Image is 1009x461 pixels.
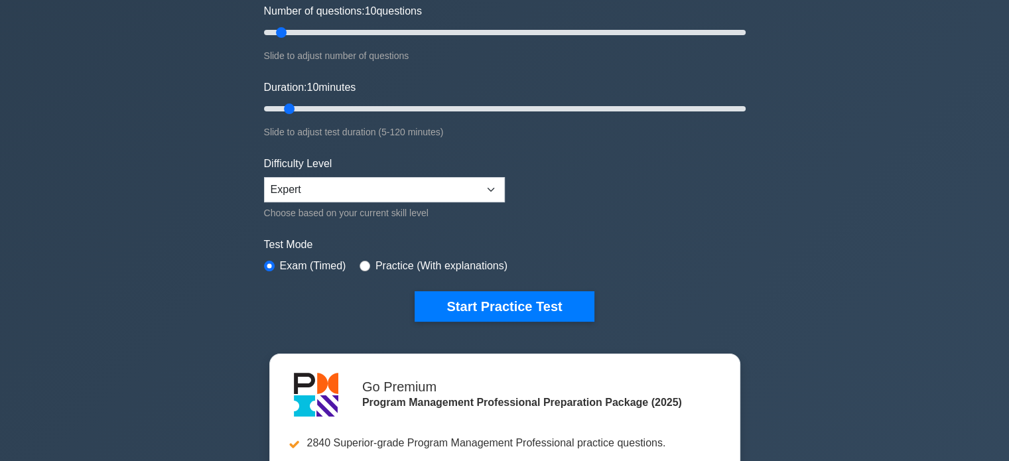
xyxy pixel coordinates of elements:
[375,258,507,274] label: Practice (With explanations)
[365,5,377,17] span: 10
[264,3,422,19] label: Number of questions: questions
[264,205,505,221] div: Choose based on your current skill level
[264,237,746,253] label: Test Mode
[306,82,318,93] span: 10
[264,48,746,64] div: Slide to adjust number of questions
[264,80,356,96] label: Duration: minutes
[415,291,594,322] button: Start Practice Test
[264,156,332,172] label: Difficulty Level
[264,124,746,140] div: Slide to adjust test duration (5-120 minutes)
[280,258,346,274] label: Exam (Timed)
